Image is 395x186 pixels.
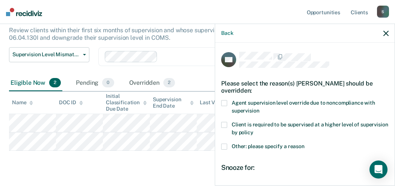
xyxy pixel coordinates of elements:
img: Recidiviz [6,8,42,16]
div: Snooze for: [221,163,389,172]
div: Name [12,99,33,106]
div: Overridden [128,75,177,91]
span: 2 [49,78,61,88]
div: Please select the reason(s) [PERSON_NAME] should be overridden: [221,74,389,100]
span: Client is required to be supervised at a higher level of supervision by policy [232,121,388,135]
div: S [377,6,389,18]
div: Supervision End Date [153,96,194,109]
div: Initial Classification Due Date [106,93,147,112]
span: 2 [163,78,175,88]
div: Eligible Now [9,75,62,91]
span: Agent supervision level override due to noncompliance with supervision [232,100,375,114]
span: Supervision Level Mismatch [12,51,80,58]
div: Open Intercom Messenger [369,160,387,178]
span: Other: please specify a reason [232,143,305,149]
span: 0 [102,78,114,88]
button: Back [221,30,233,36]
div: DOC ID [59,99,83,106]
div: Pending [74,75,115,91]
div: Last Viewed [200,99,236,106]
